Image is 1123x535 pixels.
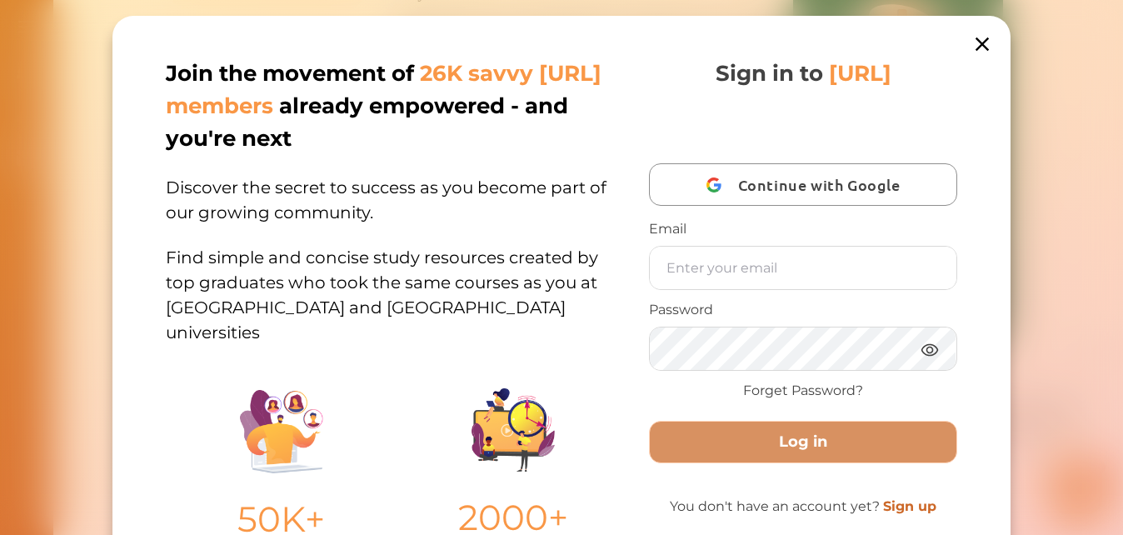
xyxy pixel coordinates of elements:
[166,225,629,345] p: Find simple and concise study resources created by top graduates who took the same courses as you...
[166,155,629,225] p: Discover the secret to success as you become part of our growing community.
[649,497,958,517] p: You don't have an account yet?
[472,388,555,472] img: Group%201403.ccdcecb8.png
[332,89,347,106] span: 🌟
[828,60,891,87] span: [URL]
[649,300,958,320] p: Password
[743,381,863,401] a: Forget Password?
[369,123,382,137] i: 1
[650,247,957,289] input: Enter your email
[199,57,214,73] span: 👋
[883,498,936,514] a: Sign up
[240,390,323,473] img: Illustration.25158f3c.png
[737,165,908,204] span: Continue with Google
[649,219,958,239] p: Email
[146,57,367,106] p: Hey there If you have any questions, I'm here to help! Just text back 'Hi' and choose from the fo...
[649,421,958,463] button: Log in
[166,60,601,119] span: 26K savvy [URL] members
[187,27,207,44] div: Nini
[920,339,940,360] img: eye.3286bcf0.webp
[166,57,626,155] p: Join the movement of already empowered - and you're next
[146,17,177,48] img: Nini
[715,57,891,90] p: Sign in to
[649,163,958,206] button: Continue with Google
